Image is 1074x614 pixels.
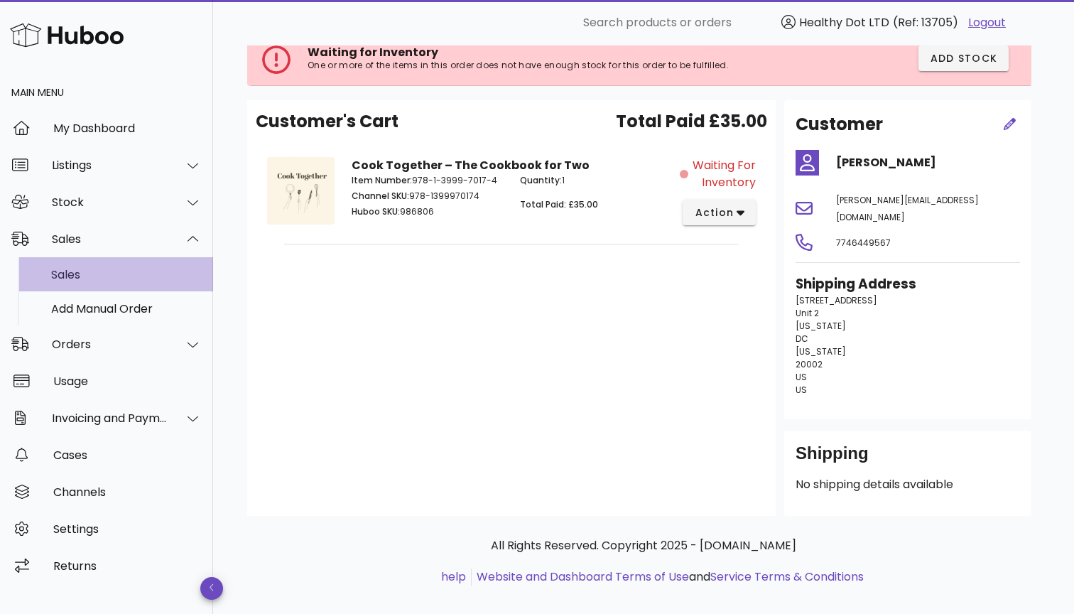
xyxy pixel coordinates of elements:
[683,200,756,225] button: action
[796,358,823,370] span: 20002
[477,569,689,585] a: Website and Dashboard Terms of Use
[796,345,846,357] span: [US_STATE]
[799,14,889,31] span: Healthy Dot LTD
[51,302,202,316] div: Add Manual Order
[918,45,1009,71] button: Add Stock
[520,174,671,187] p: 1
[691,157,756,191] span: Waiting for Inventory
[836,237,891,249] span: 7746449567
[710,569,864,585] a: Service Terms & Conditions
[893,14,958,31] span: (Ref: 13705)
[796,476,1020,493] p: No shipping details available
[796,112,883,137] h2: Customer
[352,190,409,202] span: Channel SKU:
[930,51,998,66] span: Add Stock
[520,174,562,186] span: Quantity:
[52,195,168,209] div: Stock
[53,559,202,573] div: Returns
[52,411,168,425] div: Invoicing and Payments
[53,448,202,462] div: Cases
[836,194,979,223] span: [PERSON_NAME][EMAIL_ADDRESS][DOMAIN_NAME]
[694,205,734,220] span: action
[51,268,202,281] div: Sales
[52,338,168,351] div: Orders
[472,569,864,586] li: and
[796,307,819,319] span: Unit 2
[352,205,503,218] p: 986806
[256,109,398,134] span: Customer's Cart
[53,522,202,536] div: Settings
[836,154,1020,171] h4: [PERSON_NAME]
[796,333,808,345] span: DC
[616,109,767,134] span: Total Paid £35.00
[352,174,412,186] span: Item Number:
[267,157,335,225] img: Product Image
[352,190,503,203] p: 978-1399970174
[796,294,877,306] span: [STREET_ADDRESS]
[53,485,202,499] div: Channels
[53,375,202,388] div: Usage
[352,205,400,217] span: Huboo SKU:
[259,537,1029,554] p: All Rights Reserved. Copyright 2025 - [DOMAIN_NAME]
[352,174,503,187] p: 978-1-3999-7017-4
[796,320,846,332] span: [US_STATE]
[520,198,598,210] span: Total Paid: £35.00
[52,232,168,246] div: Sales
[308,60,788,71] p: One or more of the items in this order does not have enough stock for this order to be fulfilled.
[796,274,1020,294] h3: Shipping Address
[796,371,807,383] span: US
[441,569,466,585] a: help
[53,122,202,135] div: My Dashboard
[52,158,168,172] div: Listings
[352,157,590,173] strong: Cook Together – The Cookbook for Two
[308,44,438,60] span: Waiting for Inventory
[796,442,1020,476] div: Shipping
[796,384,807,396] span: US
[968,14,1006,31] a: Logout
[10,20,124,50] img: Huboo Logo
